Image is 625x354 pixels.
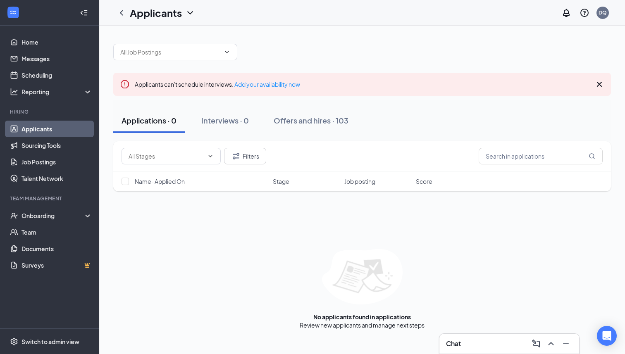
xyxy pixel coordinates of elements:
[207,153,214,159] svg: ChevronDown
[10,195,91,202] div: Team Management
[224,148,266,164] button: Filter Filters
[322,249,403,304] img: empty-state
[10,88,18,96] svg: Analysis
[313,313,411,321] div: No applicants found in applications
[559,337,573,350] button: Minimize
[599,9,607,16] div: DQ
[201,115,249,126] div: Interviews · 0
[10,211,18,220] svg: UserCheck
[580,8,589,18] svg: QuestionInfo
[21,154,92,170] a: Job Postings
[117,8,126,18] svg: ChevronLeft
[597,326,617,346] div: Open Intercom Messenger
[135,177,185,185] span: Name · Applied On
[446,339,461,348] h3: Chat
[21,211,85,220] div: Onboarding
[21,121,92,137] a: Applicants
[273,177,289,185] span: Stage
[479,148,603,164] input: Search in applications
[561,8,571,18] svg: Notifications
[594,79,604,89] svg: Cross
[130,6,182,20] h1: Applicants
[10,337,18,346] svg: Settings
[120,79,130,89] svg: Error
[10,108,91,115] div: Hiring
[544,337,558,350] button: ChevronUp
[9,8,17,17] svg: WorkstreamLogo
[21,67,92,83] a: Scheduling
[234,81,300,88] a: Add your availability now
[530,337,543,350] button: ComposeMessage
[185,8,195,18] svg: ChevronDown
[21,34,92,50] a: Home
[21,137,92,154] a: Sourcing Tools
[231,151,241,161] svg: Filter
[21,50,92,67] a: Messages
[224,49,230,55] svg: ChevronDown
[589,153,595,159] svg: MagnifyingGlass
[344,177,375,185] span: Job posting
[274,115,348,126] div: Offers and hires · 103
[80,9,88,17] svg: Collapse
[300,321,425,329] div: Review new applicants and manage next steps
[21,88,93,96] div: Reporting
[21,337,79,346] div: Switch to admin view
[21,170,92,187] a: Talent Network
[129,152,204,161] input: All Stages
[122,115,177,126] div: Applications · 0
[120,48,220,57] input: All Job Postings
[21,257,92,273] a: SurveysCrown
[531,339,541,349] svg: ComposeMessage
[21,240,92,257] a: Documents
[135,81,300,88] span: Applicants can't schedule interviews.
[561,339,571,349] svg: Minimize
[546,339,556,349] svg: ChevronUp
[21,224,92,240] a: Team
[416,177,432,185] span: Score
